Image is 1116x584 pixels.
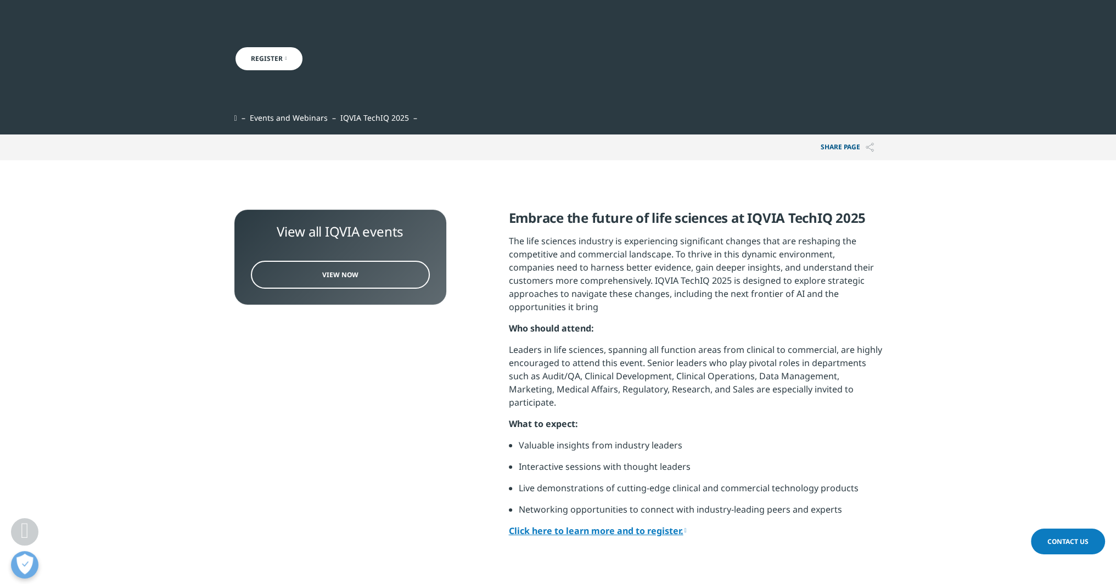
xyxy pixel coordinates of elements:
h5: Embrace the future of life sciences at IQVIA TechIQ 2025 [509,210,882,234]
button: Share PAGEShare PAGE [812,134,882,160]
button: Open Preferences [11,551,38,579]
li: Valuable insights from industry leaders [519,439,882,460]
p: Leaders in life sciences, spanning all function areas from clinical to commercial, are highly enc... [509,343,882,417]
span: Contact Us [1047,537,1089,546]
li: Networking opportunities to connect with industry-leading peers and experts [519,503,882,524]
li: Live demonstrations of cutting-edge clinical and commercial technology products [519,481,882,503]
p: The life sciences industry is experiencing significant changes that are reshaping the competitive... [509,234,882,322]
strong: Who should attend: [509,322,594,334]
strong: What to expect: [509,418,578,430]
a: Register [234,46,304,71]
a: View Now [251,261,430,289]
div: View all IQVIA events [251,223,430,240]
a: Click here to learn more and to register. [509,525,687,537]
p: Share PAGE [812,134,882,160]
span: IQVIA TechIQ 2025 [340,113,409,123]
span: View Now [322,270,358,279]
li: Interactive sessions with thought leaders [519,460,882,481]
img: Share PAGE [866,143,874,152]
a: Events and Webinars [250,113,328,123]
a: Contact Us [1031,529,1105,554]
